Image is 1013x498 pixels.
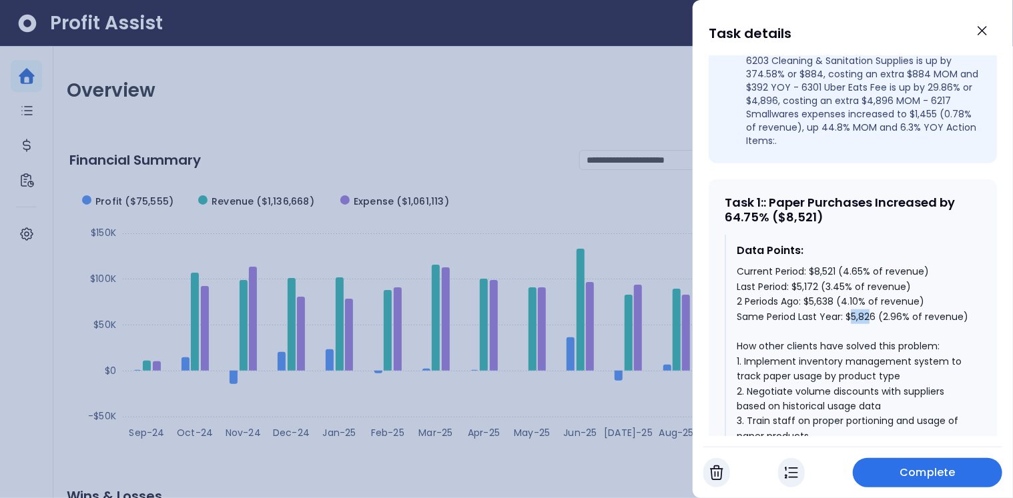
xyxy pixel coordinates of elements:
[737,243,970,259] div: Data Points:
[785,465,798,481] img: In Progress
[710,465,723,481] img: Cancel Task
[725,195,981,224] div: Task 1 : : Paper Purchases Increased by 64.75% ($8,521)
[719,27,981,147] li: - 5102 Paper Purchases is up by 64.75% or $3,349, costing an extra $3,349 MOM and $2,695 YOY, - 6...
[853,458,1002,487] button: Complete
[900,465,956,481] span: Complete
[709,21,791,45] h1: Task details
[968,16,997,45] button: Close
